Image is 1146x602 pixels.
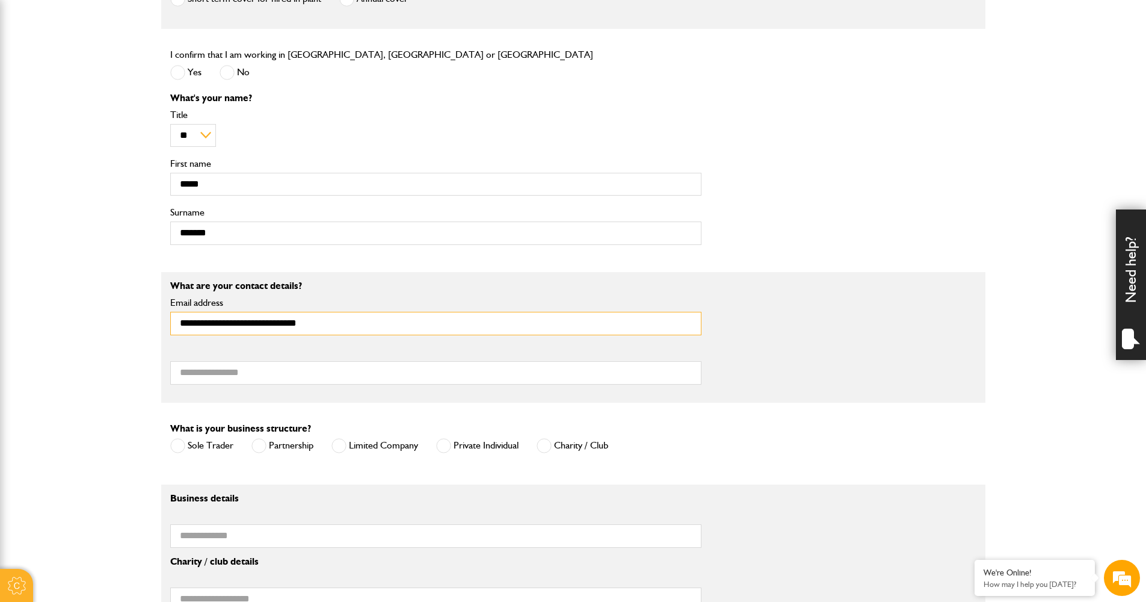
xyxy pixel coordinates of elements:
[1116,209,1146,360] div: Need help?
[170,298,701,308] label: Email address
[164,371,218,387] em: Start Chat
[16,111,220,138] input: Enter your last name
[436,438,519,453] label: Private Individual
[170,50,593,60] label: I confirm that I am working in [GEOGRAPHIC_DATA], [GEOGRAPHIC_DATA] or [GEOGRAPHIC_DATA]
[251,438,313,453] label: Partnership
[170,208,701,217] label: Surname
[197,6,226,35] div: Minimize live chat window
[16,182,220,209] input: Enter your phone number
[170,494,701,503] p: Business details
[16,218,220,361] textarea: Type your message and hit 'Enter'
[20,67,51,84] img: d_20077148190_company_1631870298795_20077148190
[220,65,250,80] label: No
[170,424,311,433] label: What is your business structure?
[170,110,701,120] label: Title
[170,281,701,291] p: What are your contact details?
[63,67,202,83] div: Chat with us now
[170,65,202,80] label: Yes
[170,93,701,103] p: What's your name?
[16,147,220,173] input: Enter your email address
[170,438,233,453] label: Sole Trader
[537,438,608,453] label: Charity / Club
[331,438,418,453] label: Limited Company
[984,580,1086,589] p: How may I help you today?
[984,568,1086,578] div: We're Online!
[170,557,701,566] p: Charity / club details
[170,159,701,169] label: First name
